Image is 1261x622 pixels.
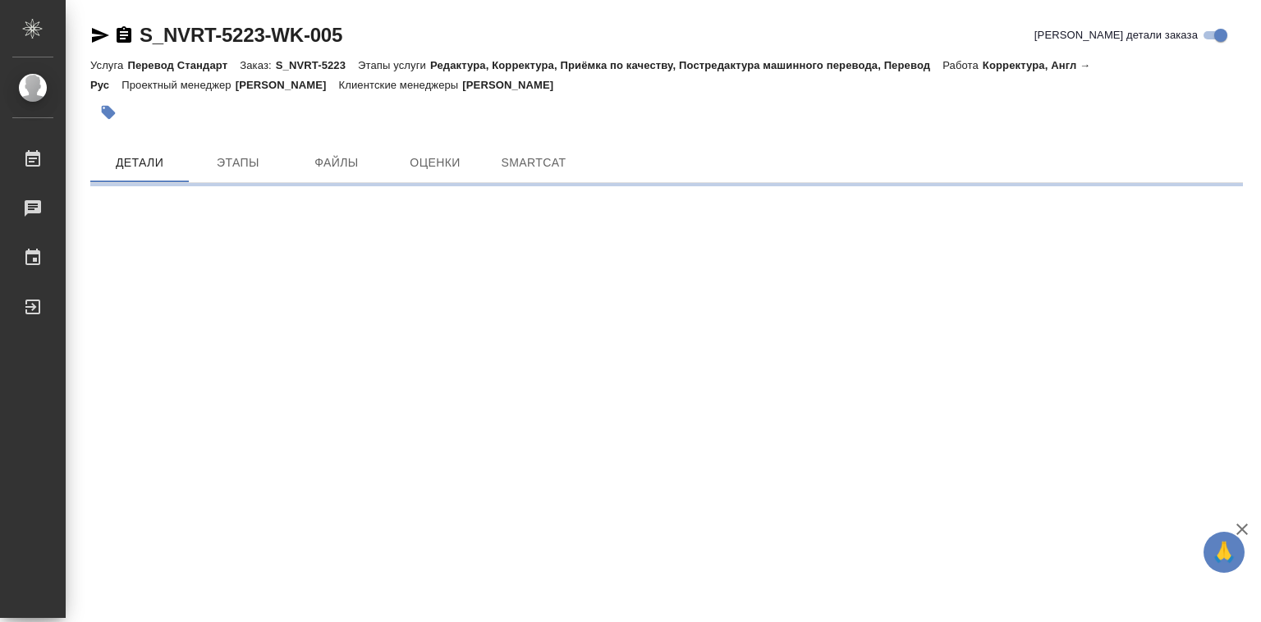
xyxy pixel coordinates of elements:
p: Этапы услуги [358,59,430,71]
span: 🙏 [1210,535,1238,569]
p: [PERSON_NAME] [236,79,339,91]
p: Редактура, Корректура, Приёмка по качеству, Постредактура машинного перевода, Перевод [430,59,942,71]
span: Оценки [396,153,475,173]
p: S_NVRT-5223 [276,59,358,71]
p: Проектный менеджер [122,79,235,91]
span: Файлы [297,153,376,173]
button: Скопировать ссылку для ЯМессенджера [90,25,110,45]
button: 🙏 [1204,532,1245,573]
p: Клиентские менеджеры [339,79,463,91]
span: SmartCat [494,153,573,173]
span: Этапы [199,153,277,173]
a: S_NVRT-5223-WK-005 [140,24,342,46]
span: Детали [100,153,179,173]
p: Заказ: [240,59,275,71]
p: Услуга [90,59,127,71]
button: Добавить тэг [90,94,126,130]
span: [PERSON_NAME] детали заказа [1034,27,1198,43]
p: Работа [942,59,983,71]
button: Скопировать ссылку [114,25,134,45]
p: [PERSON_NAME] [462,79,566,91]
p: Перевод Стандарт [127,59,240,71]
